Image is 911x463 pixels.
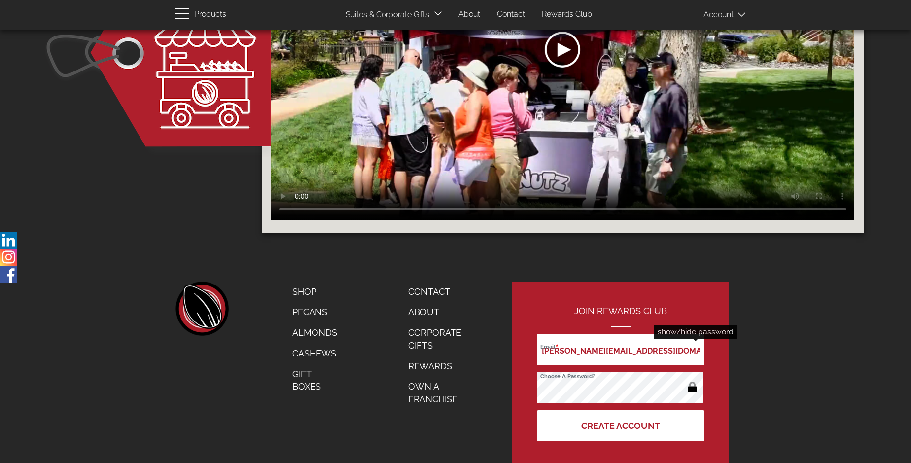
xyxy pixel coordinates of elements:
[285,364,345,397] a: Gift Boxes
[175,282,229,336] a: home
[537,334,704,365] input: Email
[285,302,345,322] a: Pecans
[285,343,345,364] a: Cashews
[490,5,532,24] a: Contact
[537,410,704,441] button: Create Account
[338,5,432,25] a: Suites & Corporate Gifts
[401,322,481,356] a: Corporate Gifts
[654,325,737,339] div: show/hide password
[401,356,481,377] a: Rewards
[534,5,599,24] a: Rewards Club
[401,302,481,322] a: About
[451,5,488,24] a: About
[401,282,481,302] a: Contact
[285,322,345,343] a: Almonds
[401,376,481,409] a: Own a Franchise
[194,7,226,22] span: Products
[285,282,345,302] a: Shop
[537,306,704,327] h2: Join Rewards Club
